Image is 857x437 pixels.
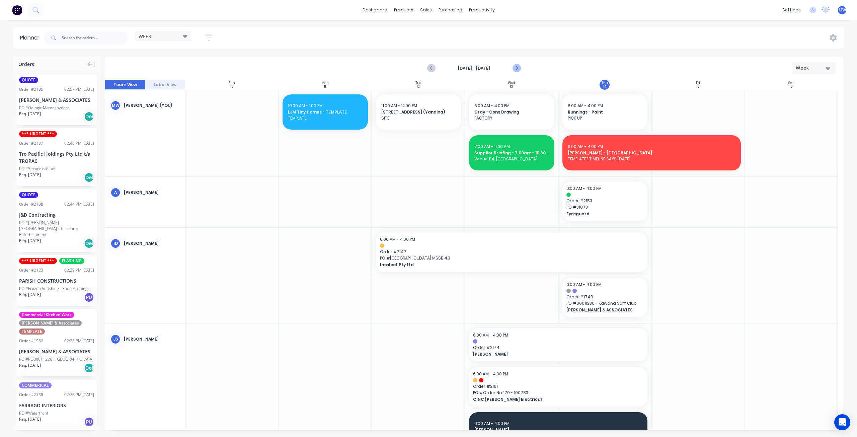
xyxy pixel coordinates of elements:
button: Week [792,62,836,74]
div: productivity [466,5,498,15]
span: QUOTE [19,192,38,198]
div: Fri [696,81,700,85]
span: [PERSON_NAME] & Associates [19,320,82,326]
div: Order # 2138 [19,392,43,398]
div: Thu [602,81,608,85]
span: 6:00 AM - 4:00 PM [568,103,603,108]
span: PO # Order No 170 - 100783 [473,390,643,396]
span: PICK UP [568,115,642,121]
a: dashboard [359,5,391,15]
div: 11 [324,85,326,88]
span: LJM Tiny Homes - TEMPLATE [288,109,362,115]
span: Order # 2147 [380,249,643,255]
span: Supplier Briefing - 7.00am - 10.30am [474,150,549,156]
div: Del [84,112,94,122]
span: FLASHING [59,258,84,264]
div: 10 [230,85,234,88]
div: PO #Secure cabinet [19,166,56,172]
div: Planner [20,34,43,42]
div: [PERSON_NAME] [124,240,180,246]
span: TEMPLATE? TIMELINE SAYS [DATE] [568,156,735,162]
div: Del [84,238,94,248]
span: Req. [DATE] [19,111,41,117]
div: Week [796,65,827,72]
div: sales [417,5,435,15]
div: 13 [510,85,513,88]
div: Order # 2185 [19,86,43,92]
div: 02:44 PM [DATE] [64,201,94,207]
div: Wed [508,81,515,85]
span: Order # 2161 [473,383,643,389]
div: PO #Gologic Maroochydore [19,105,70,111]
div: A [110,188,121,198]
span: 6:00 AM - 4:00 PM [473,371,508,377]
div: PO #Waterfront [19,410,48,416]
span: [STREET_ADDRESS] (Yandina) [381,109,456,115]
span: COMMERICAL [19,382,52,388]
span: Commercial Kitchen Work [19,312,74,318]
div: 12 [417,85,420,88]
span: Orders [18,61,34,68]
div: 02:26 PM [DATE] [64,392,94,398]
span: MW [839,7,846,13]
strong: [DATE] - [DATE] [441,65,508,71]
div: [PERSON_NAME] & ASSOCIATES [19,96,94,103]
span: [PERSON_NAME] [473,351,626,357]
div: PO #[PERSON_NAME][GEOGRAPHIC_DATA] - Tuckshop Refurbishment [19,220,94,238]
div: [PERSON_NAME] & ASSOCIATES [19,348,94,355]
span: Fyreguard [566,211,636,217]
input: Search for orders... [62,31,128,45]
span: Req. [DATE] [19,172,41,178]
span: Bunnings - Paint [568,109,642,115]
div: PO #Frozen Sunshine - Shed Flashings [19,286,89,292]
div: 02:29 PM [DATE] [64,267,94,273]
span: 6:00 AM - 4:00 PM [380,236,415,242]
span: PO # 00011230 - Kawana Surf Club [566,300,643,306]
span: Intalect Pty Ltd [380,262,617,268]
span: 6:00 AM - 4:00 PM [474,103,510,108]
div: 14 [603,85,606,88]
span: [PERSON_NAME] [474,427,642,433]
span: Req. [DATE] [19,238,41,244]
span: Req. [DATE] [19,416,41,422]
div: 02:28 PM [DATE] [64,338,94,344]
div: JS [110,334,121,344]
div: Sun [229,81,235,85]
div: Del [84,172,94,183]
span: WEEK [139,33,151,40]
span: 6:00 AM - 4:00 PM [474,421,510,426]
div: Order # 2123 [19,267,43,273]
span: PO # 31073 [566,204,643,210]
img: Factory [12,5,22,15]
span: [PERSON_NAME] - [GEOGRAPHIC_DATA] [568,150,735,156]
div: Sat [788,81,794,85]
div: [PERSON_NAME] (You) [124,102,180,108]
span: Order # 2174 [473,345,643,351]
div: Order # 1962 [19,338,43,344]
span: CINC [PERSON_NAME] Electrical [473,396,626,403]
div: Order # 2188 [19,201,43,207]
div: PU [84,417,94,427]
span: 6:00 AM - 4:00 PM [568,144,603,149]
div: PARISH CONSTRUCTIONS [19,277,94,284]
span: 6:00 AM - 4:00 PM [566,186,602,191]
div: settings [779,5,804,15]
span: 6:00 AM - 4:00 PM [566,282,602,287]
button: Label View [145,80,185,90]
div: 02:46 PM [DATE] [64,140,94,146]
div: J&D Contracting [19,211,94,218]
div: FARRAGO INTERIORS [19,402,94,409]
div: Open Intercom Messenger [834,414,850,430]
div: PO #PO00011226 - [GEOGRAPHIC_DATA] [19,356,93,362]
span: 6:00 AM - 4:00 PM [473,332,508,338]
span: Gray - Cons Drawing [474,109,549,115]
div: 16 [789,85,793,88]
span: 7:00 AM - 11:00 AM [474,144,510,149]
span: [PERSON_NAME] & ASSOCIATES [566,307,636,313]
span: Order # 2153 [566,198,643,204]
div: Order # 2187 [19,140,43,146]
span: Order # 1748 [566,294,643,300]
span: FACTORY [474,115,549,121]
span: Req. [DATE] [19,362,41,368]
span: PO # [GEOGRAPHIC_DATA] MSSB 4.3 [380,255,643,261]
